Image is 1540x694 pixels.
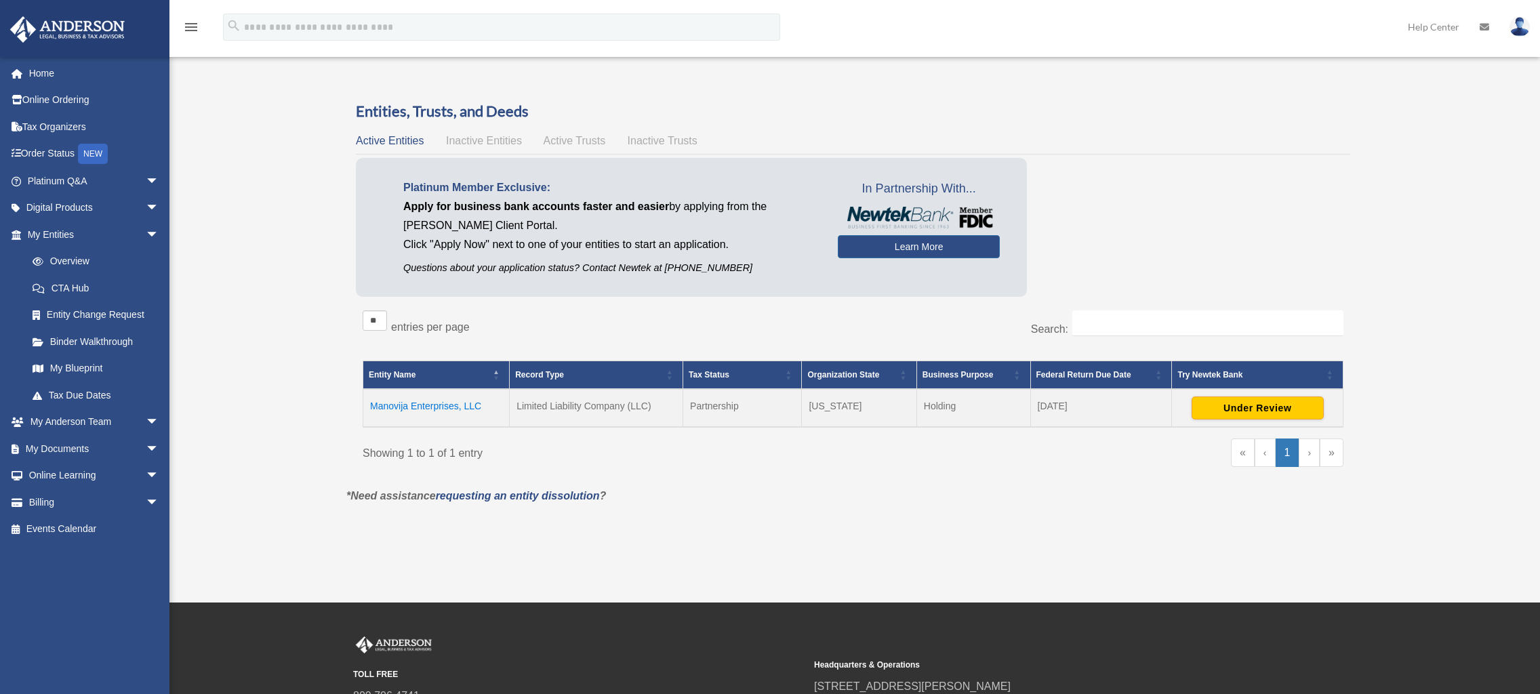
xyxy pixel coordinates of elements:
div: Showing 1 to 1 of 1 entry [363,438,843,463]
th: Tax Status: Activate to sort [683,361,802,389]
th: Record Type: Activate to sort [510,361,683,389]
span: arrow_drop_down [146,462,173,490]
a: My Documentsarrow_drop_down [9,435,180,462]
a: Binder Walkthrough [19,328,173,355]
a: Billingarrow_drop_down [9,489,180,516]
span: arrow_drop_down [146,195,173,222]
a: Overview [19,248,166,275]
td: [US_STATE] [802,389,916,427]
td: Manovija Enterprises, LLC [363,389,510,427]
div: NEW [78,144,108,164]
span: arrow_drop_down [146,167,173,195]
a: First [1231,438,1255,467]
span: arrow_drop_down [146,221,173,249]
div: Try Newtek Bank [1177,367,1322,383]
span: Apply for business bank accounts faster and easier [403,201,669,212]
a: [STREET_ADDRESS][PERSON_NAME] [814,680,1011,692]
a: Tax Organizers [9,113,180,140]
a: Tax Due Dates [19,382,173,409]
em: *Need assistance ? [346,490,606,502]
span: arrow_drop_down [146,435,173,463]
a: Events Calendar [9,516,180,543]
i: search [226,18,241,33]
img: Anderson Advisors Platinum Portal [6,16,129,43]
span: Record Type [515,370,564,380]
a: My Entitiesarrow_drop_down [9,221,173,248]
span: Inactive Trusts [628,135,697,146]
span: arrow_drop_down [146,489,173,516]
p: Click "Apply Now" next to one of your entities to start an application. [403,235,817,254]
th: Business Purpose: Activate to sort [916,361,1030,389]
a: Online Learningarrow_drop_down [9,462,180,489]
span: In Partnership With... [838,178,1000,200]
a: Home [9,60,180,87]
a: My Anderson Teamarrow_drop_down [9,409,180,436]
td: Limited Liability Company (LLC) [510,389,683,427]
img: User Pic [1509,17,1530,37]
span: Tax Status [689,370,729,380]
span: Entity Name [369,370,416,380]
a: Entity Change Request [19,302,173,329]
a: menu [183,24,199,35]
span: Organization State [807,370,879,380]
a: Last [1320,438,1343,467]
p: Questions about your application status? Contact Newtek at [PHONE_NUMBER] [403,260,817,277]
small: Headquarters & Operations [814,658,1265,672]
a: Digital Productsarrow_drop_down [9,195,180,222]
span: Active Trusts [544,135,606,146]
span: arrow_drop_down [146,409,173,436]
img: NewtekBankLogoSM.png [845,207,993,228]
td: Holding [916,389,1030,427]
label: Search: [1031,323,1068,335]
td: [DATE] [1030,389,1172,427]
img: Anderson Advisors Platinum Portal [353,636,434,654]
th: Entity Name: Activate to invert sorting [363,361,510,389]
a: Platinum Q&Aarrow_drop_down [9,167,180,195]
a: My Blueprint [19,355,173,382]
p: by applying from the [PERSON_NAME] Client Portal. [403,197,817,235]
a: Previous [1255,438,1276,467]
a: Order StatusNEW [9,140,180,168]
span: Active Entities [356,135,424,146]
td: Partnership [683,389,802,427]
th: Organization State: Activate to sort [802,361,916,389]
a: CTA Hub [19,274,173,302]
a: 1 [1276,438,1299,467]
span: Federal Return Due Date [1036,370,1131,380]
label: entries per page [391,321,470,333]
h3: Entities, Trusts, and Deeds [356,101,1350,122]
a: Next [1299,438,1320,467]
p: Platinum Member Exclusive: [403,178,817,197]
small: TOLL FREE [353,668,805,682]
th: Try Newtek Bank : Activate to sort [1172,361,1343,389]
th: Federal Return Due Date: Activate to sort [1030,361,1172,389]
a: Online Ordering [9,87,180,114]
a: Learn More [838,235,1000,258]
button: Under Review [1192,396,1324,420]
span: Inactive Entities [446,135,522,146]
i: menu [183,19,199,35]
a: requesting an entity dissolution [436,490,600,502]
span: Business Purpose [923,370,994,380]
